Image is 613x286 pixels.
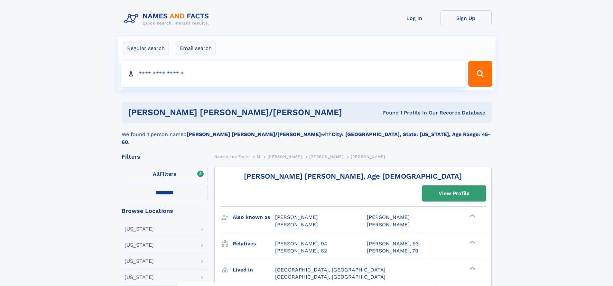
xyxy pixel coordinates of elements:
[244,172,462,180] a: [PERSON_NAME] [PERSON_NAME], Age [DEMOGRAPHIC_DATA]
[351,154,385,159] span: [PERSON_NAME]
[123,42,169,55] label: Regular search
[275,214,318,220] span: [PERSON_NAME]
[257,153,260,161] a: M
[233,238,275,249] h3: Relatives
[125,275,154,280] div: [US_STATE]
[440,10,492,26] a: Sign Up
[468,266,476,270] div: ❯
[367,247,418,254] a: [PERSON_NAME], 79
[122,154,208,160] div: Filters
[275,267,385,273] span: [GEOGRAPHIC_DATA], [GEOGRAPHIC_DATA]
[128,108,363,116] h1: [PERSON_NAME] [PERSON_NAME]/[PERSON_NAME]
[362,109,485,116] div: Found 1 Profile In Our Records Database
[125,226,154,232] div: [US_STATE]
[214,153,250,161] a: Names and Facts
[233,264,275,275] h3: Lived in
[468,240,476,244] div: ❯
[125,242,154,248] div: [US_STATE]
[122,208,208,214] div: Browse Locations
[309,154,344,159] span: [PERSON_NAME]
[389,10,440,26] a: Log In
[367,222,410,228] span: [PERSON_NAME]
[275,274,385,280] span: [GEOGRAPHIC_DATA], [GEOGRAPHIC_DATA]
[309,153,344,161] a: [PERSON_NAME]
[275,247,327,254] a: [PERSON_NAME], 82
[367,240,419,247] a: [PERSON_NAME], 93
[176,42,216,55] label: Email search
[422,186,486,201] a: View Profile
[275,222,318,228] span: [PERSON_NAME]
[468,214,476,218] div: ❯
[267,153,302,161] a: [PERSON_NAME]
[257,154,260,159] span: M
[267,154,302,159] span: [PERSON_NAME]
[122,123,492,146] div: We found 1 person named with .
[367,214,410,220] span: [PERSON_NAME]
[122,10,214,28] img: Logo Names and Facts
[439,186,469,201] div: View Profile
[275,240,327,247] a: [PERSON_NAME], 94
[187,131,321,137] b: [PERSON_NAME] [PERSON_NAME]/[PERSON_NAME]
[122,167,208,182] label: Filters
[468,61,492,87] button: Search Button
[122,131,490,145] b: City: [GEOGRAPHIC_DATA], State: [US_STATE], Age Range: 45-60
[125,259,154,264] div: [US_STATE]
[153,171,160,177] span: All
[233,212,275,223] h3: Also known as
[121,61,466,87] input: search input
